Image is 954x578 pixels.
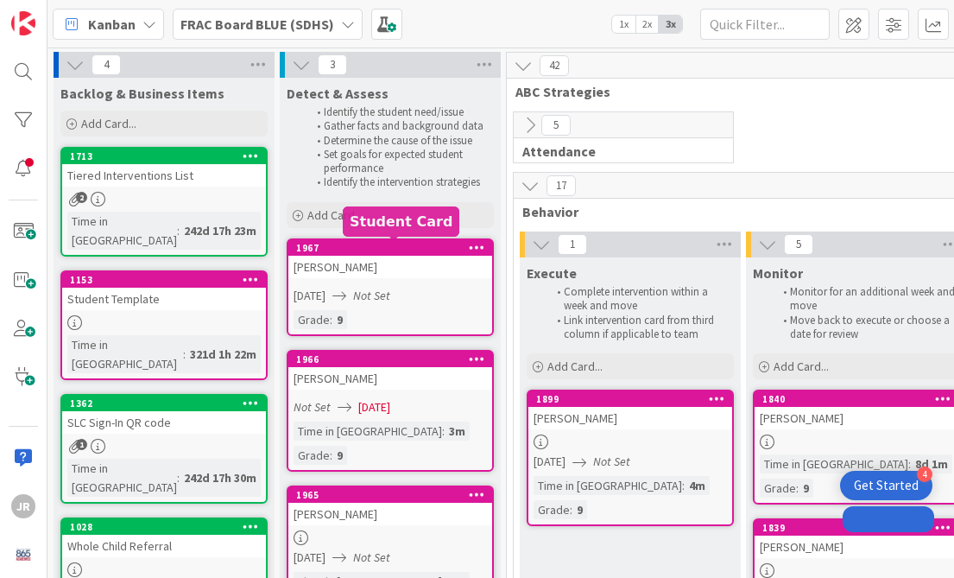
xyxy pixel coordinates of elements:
[70,521,266,533] div: 1028
[92,54,121,75] span: 4
[760,454,908,473] div: Time in [GEOGRAPHIC_DATA]
[288,487,492,503] div: 1965
[540,55,569,76] span: 42
[288,256,492,278] div: [PERSON_NAME]
[70,150,266,162] div: 1713
[774,359,829,374] span: Add Card...
[332,310,347,329] div: 9
[753,264,803,282] span: Monitor
[287,238,494,336] a: 1967[PERSON_NAME][DATE]Not SetGrade:9
[60,147,268,257] a: 1713Tiered Interventions ListTime in [GEOGRAPHIC_DATA]:242d 17h 23m
[760,479,796,498] div: Grade
[180,16,334,33] b: FRAC Board BLUE (SDHS)
[183,345,186,364] span: :
[177,221,180,240] span: :
[353,288,390,303] i: Not Set
[528,407,732,429] div: [PERSON_NAME]
[536,393,732,405] div: 1899
[294,399,331,415] i: Not Set
[527,390,734,526] a: 1899[PERSON_NAME][DATE]Not SetTime in [GEOGRAPHIC_DATA]:4mGrade:9
[527,264,577,282] span: Execute
[287,85,389,102] span: Detect & Assess
[358,398,390,416] span: [DATE]
[62,272,266,310] div: 1153Student Template
[62,149,266,164] div: 1713
[294,422,442,441] div: Time in [GEOGRAPHIC_DATA]
[445,422,470,441] div: 3m
[67,212,177,250] div: Time in [GEOGRAPHIC_DATA]
[332,446,347,465] div: 9
[612,16,635,33] span: 1x
[307,134,491,148] li: Determine the cause of the issue
[62,272,266,288] div: 1153
[288,240,492,278] div: 1967[PERSON_NAME]
[88,14,136,35] span: Kanban
[62,149,266,187] div: 1713Tiered Interventions List
[911,454,952,473] div: 8d 1m
[307,119,491,133] li: Gather facts and background data
[840,471,932,500] div: Open Get Started checklist, remaining modules: 4
[296,353,492,365] div: 1966
[350,213,452,230] h5: Student Card
[541,115,571,136] span: 5
[528,391,732,407] div: 1899
[60,270,268,380] a: 1153Student TemplateTime in [GEOGRAPHIC_DATA]:321d 1h 22m
[528,391,732,429] div: 1899[PERSON_NAME]
[534,453,565,471] span: [DATE]
[294,310,330,329] div: Grade
[294,287,325,305] span: [DATE]
[294,446,330,465] div: Grade
[682,476,685,495] span: :
[180,468,261,487] div: 242d 17h 30m
[186,345,261,364] div: 321d 1h 22m
[307,207,363,223] span: Add Card...
[547,314,731,342] li: Link intervention card from third column if applicable to team
[62,411,266,434] div: SLC Sign-In QR code
[60,394,268,504] a: 1362SLC Sign-In QR codeTime in [GEOGRAPHIC_DATA]:242d 17h 30m
[288,352,492,367] div: 1966
[62,396,266,411] div: 1362
[62,519,266,535] div: 1028
[11,494,35,518] div: JR
[784,234,813,255] span: 5
[62,164,266,187] div: Tiered Interventions List
[685,476,710,495] div: 4m
[547,285,731,314] li: Complete intervention within a week and move
[62,519,266,557] div: 1028Whole Child Referral
[11,11,35,35] img: Visit kanbanzone.com
[353,549,390,565] i: Not Set
[11,543,35,567] img: avatar
[442,422,445,441] span: :
[294,549,325,567] span: [DATE]
[60,85,224,102] span: Backlog & Business Items
[180,221,261,240] div: 242d 17h 23m
[62,288,266,310] div: Student Template
[288,367,492,390] div: [PERSON_NAME]
[330,446,332,465] span: :
[307,175,491,189] li: Identify the intervention strategies
[534,500,570,519] div: Grade
[296,242,492,254] div: 1967
[76,192,87,203] span: 2
[570,500,572,519] span: :
[854,477,919,494] div: Get Started
[177,468,180,487] span: :
[76,439,87,450] span: 1
[307,105,491,119] li: Identify the student need/issue
[522,143,711,160] span: Attendance
[330,310,332,329] span: :
[318,54,347,75] span: 3
[659,16,682,33] span: 3x
[288,487,492,525] div: 1965[PERSON_NAME]
[593,454,630,469] i: Not Set
[296,489,492,501] div: 1965
[288,240,492,256] div: 1967
[62,396,266,434] div: 1362SLC Sign-In QR code
[67,459,177,497] div: Time in [GEOGRAPHIC_DATA]
[635,16,659,33] span: 2x
[307,148,491,176] li: Set goals for expected student performance
[796,479,799,498] span: :
[62,535,266,557] div: Whole Child Referral
[700,9,830,40] input: Quick Filter...
[917,467,932,482] div: 4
